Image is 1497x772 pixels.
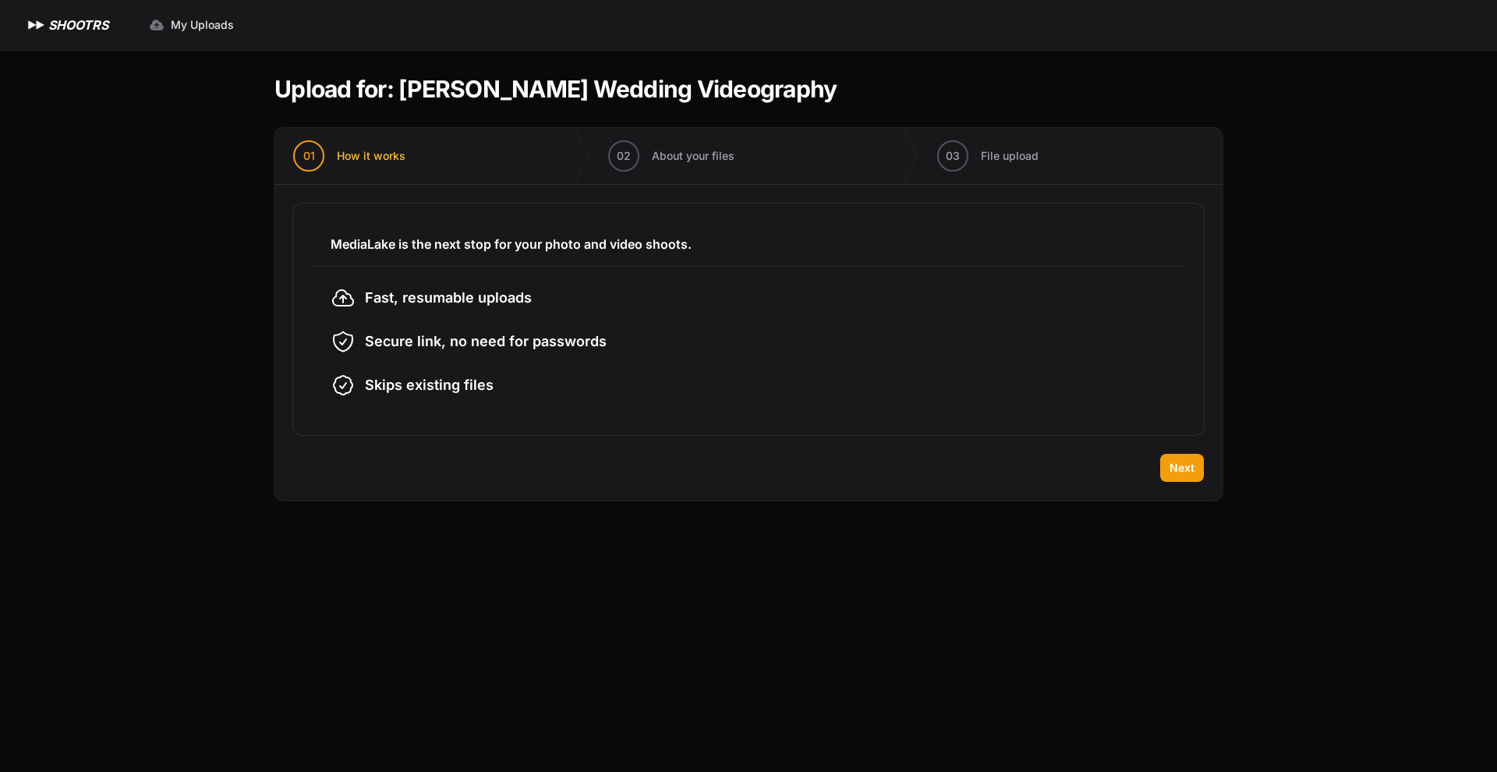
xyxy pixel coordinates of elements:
button: Next [1160,454,1204,482]
span: Skips existing files [365,374,494,396]
h1: SHOOTRS [48,16,108,34]
span: About your files [652,148,734,164]
span: 03 [946,148,960,164]
img: SHOOTRS [25,16,48,34]
span: Next [1170,460,1194,476]
span: File upload [981,148,1039,164]
span: How it works [337,148,405,164]
a: My Uploads [140,11,243,39]
span: My Uploads [171,17,234,33]
button: 02 About your files [589,128,753,184]
a: SHOOTRS SHOOTRS [25,16,108,34]
span: 01 [303,148,315,164]
button: 03 File upload [918,128,1057,184]
h1: Upload for: [PERSON_NAME] Wedding Videography [274,75,837,103]
span: Fast, resumable uploads [365,287,532,309]
span: 02 [617,148,631,164]
button: 01 How it works [274,128,424,184]
h3: MediaLake is the next stop for your photo and video shoots. [331,235,1166,253]
span: Secure link, no need for passwords [365,331,607,352]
